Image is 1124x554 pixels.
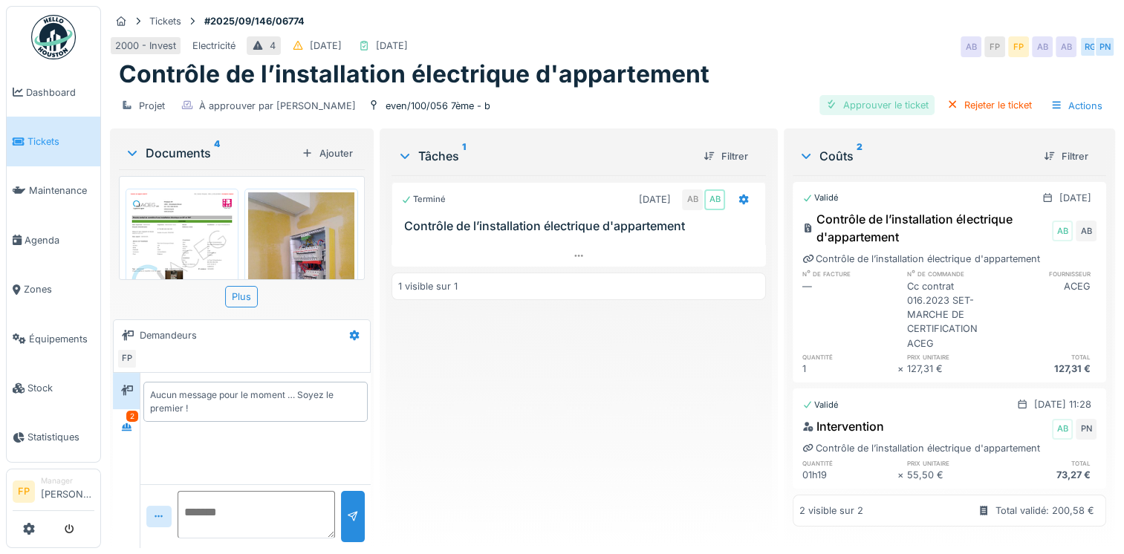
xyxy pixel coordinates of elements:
[1008,36,1029,57] div: FP
[214,144,220,162] sup: 4
[199,99,356,113] div: À approuver par [PERSON_NAME]
[1001,458,1097,468] h6: total
[907,279,1002,351] div: Cc contrat 016.2023 SET-MARCHE DE CERTIFICATION ACEG
[1001,362,1097,376] div: 127,31 €
[802,399,839,411] div: Validé
[802,279,897,351] div: —
[1079,36,1100,57] div: RG
[802,468,897,482] div: 01h19
[907,468,1002,482] div: 55,50 €
[376,39,408,53] div: [DATE]
[1001,269,1097,278] h6: fournisseur
[941,95,1038,115] div: Rejeter le ticket
[698,146,754,166] div: Filtrer
[401,193,446,206] div: Terminé
[1052,221,1073,241] div: AB
[310,39,342,53] div: [DATE]
[907,362,1002,376] div: 127,31 €
[1056,36,1076,57] div: AB
[31,15,76,59] img: Badge_color-CXgf-gQk.svg
[119,60,709,88] h1: Contrôle de l’installation électrique d'appartement
[149,14,181,28] div: Tickets
[799,504,863,518] div: 2 visible sur 2
[961,36,981,57] div: AB
[27,134,94,149] span: Tickets
[639,192,671,206] div: [DATE]
[7,215,100,264] a: Agenda
[27,381,94,395] span: Stock
[1038,146,1094,166] div: Filtrer
[29,332,94,346] span: Équipements
[802,269,897,278] h6: n° de facture
[802,362,897,376] div: 1
[115,39,176,53] div: 2000 - Invest
[126,411,138,422] div: 2
[907,269,1002,278] h6: n° de commande
[907,458,1002,468] h6: prix unitaire
[13,480,35,503] li: FP
[802,458,897,468] h6: quantité
[7,117,100,166] a: Tickets
[398,279,458,293] div: 1 visible sur 1
[404,219,759,233] h3: Contrôle de l’installation électrique d'appartement
[150,388,361,415] div: Aucun message pour le moment … Soyez le premier !
[704,189,725,210] div: AB
[139,99,165,113] div: Projet
[897,362,907,376] div: ×
[198,14,311,28] strong: #2025/09/146/06774
[802,252,1039,266] div: Contrôle de l’installation électrique d'appartement
[129,192,235,342] img: 547hhch46sgziol3erv6sxkqvdf9
[270,39,276,53] div: 4
[7,68,100,117] a: Dashboard
[799,147,1032,165] div: Coûts
[13,475,94,511] a: FP Manager[PERSON_NAME]
[24,282,94,296] span: Zones
[857,147,863,165] sup: 2
[1001,279,1097,351] div: ACEG
[1001,352,1097,362] h6: total
[41,475,94,507] li: [PERSON_NAME]
[682,189,703,210] div: AB
[225,286,258,307] div: Plus
[802,192,839,204] div: Validé
[25,233,94,247] span: Agenda
[7,413,100,462] a: Statistiques
[1052,419,1073,440] div: AB
[1059,191,1091,205] div: [DATE]
[27,430,94,444] span: Statistiques
[29,183,94,198] span: Maintenance
[192,39,235,53] div: Electricité
[1076,221,1097,241] div: AB
[819,95,935,115] div: Approuver le ticket
[140,328,197,342] div: Demandeurs
[802,210,1049,246] div: Contrôle de l’installation électrique d'appartement
[41,475,94,486] div: Manager
[995,504,1094,518] div: Total validé: 200,58 €
[802,352,897,362] h6: quantité
[1034,397,1091,411] div: [DATE] 11:28
[1044,95,1109,117] div: Actions
[7,314,100,363] a: Équipements
[7,265,100,314] a: Zones
[1094,36,1115,57] div: PN
[397,147,692,165] div: Tâches
[897,468,907,482] div: ×
[117,348,137,369] div: FP
[125,144,296,162] div: Documents
[26,85,94,100] span: Dashboard
[386,99,490,113] div: even/100/056 7ème - b
[7,166,100,215] a: Maintenance
[802,441,1039,455] div: Contrôle de l’installation électrique d'appartement
[984,36,1005,57] div: FP
[1076,419,1097,440] div: PN
[462,147,466,165] sup: 1
[7,363,100,412] a: Stock
[907,352,1002,362] h6: prix unitaire
[1001,468,1097,482] div: 73,27 €
[248,192,354,333] img: ec9gcckirgjaezgpf1d7x58ggjps
[296,143,359,163] div: Ajouter
[802,417,884,435] div: Intervention
[1032,36,1053,57] div: AB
